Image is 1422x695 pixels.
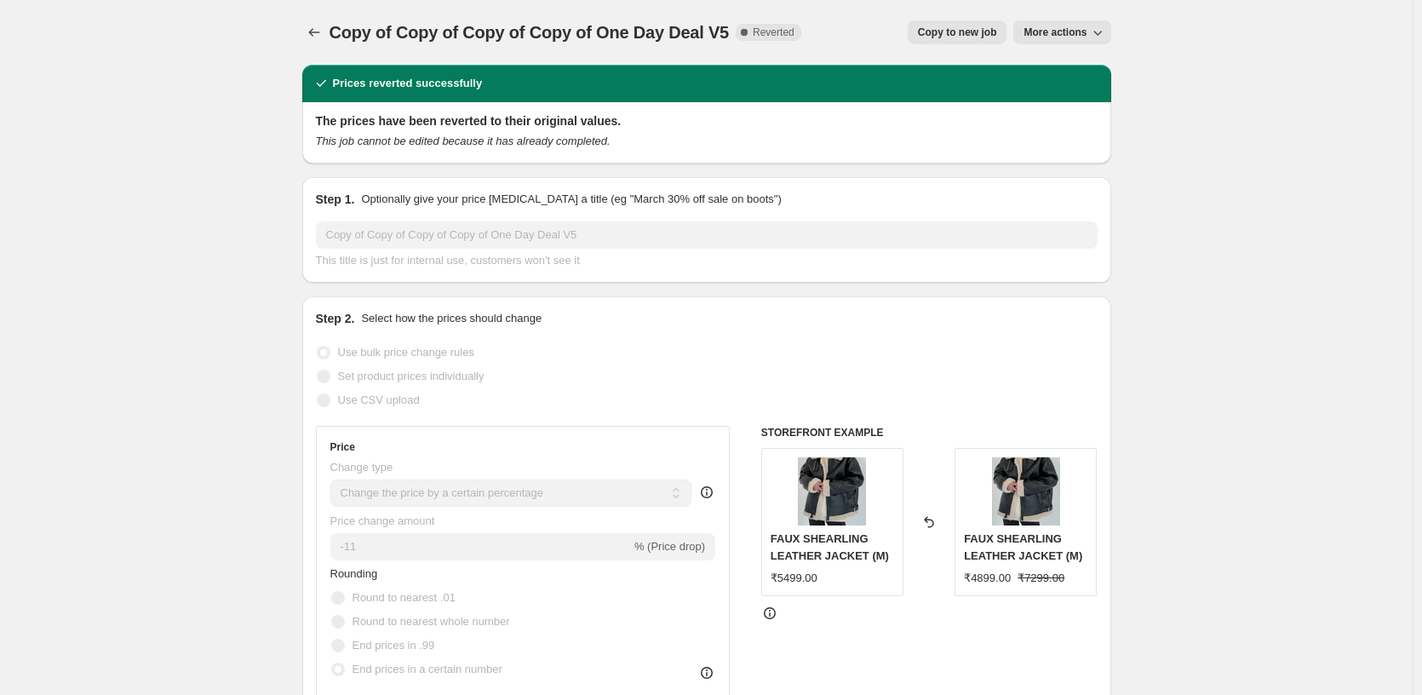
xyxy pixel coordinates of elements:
span: More actions [1023,26,1087,39]
span: Reverted [753,26,794,39]
span: Price change amount [330,514,435,527]
button: Price change jobs [302,20,326,44]
h2: Prices reverted successfully [333,75,483,92]
span: Round to nearest .01 [353,591,456,604]
span: FAUX SHEARLING LEATHER JACKET (M) [964,532,1082,562]
span: FAUX SHEARLING LEATHER JACKET (M) [771,532,889,562]
span: % (Price drop) [634,540,705,553]
h6: STOREFRONT EXAMPLE [761,426,1098,439]
span: Use bulk price change rules [338,346,474,359]
span: Rounding [330,567,378,580]
p: Optionally give your price [MEDICAL_DATA] a title (eg "March 30% off sale on boots") [361,191,781,208]
div: help [698,484,715,501]
span: Copy to new job [918,26,997,39]
span: This title is just for internal use, customers won't see it [316,254,580,267]
strike: ₹7299.00 [1018,570,1064,587]
h2: The prices have been reverted to their original values. [316,112,1098,129]
div: ₹5499.00 [771,570,817,587]
img: o_00009_80x.jpg [992,457,1060,526]
h2: Step 1. [316,191,355,208]
span: Set product prices individually [338,370,485,382]
img: o_00009_80x.jpg [798,457,866,526]
input: -15 [330,533,631,560]
span: End prices in a certain number [353,663,502,675]
div: ₹4899.00 [964,570,1011,587]
span: End prices in .99 [353,639,435,652]
button: Copy to new job [908,20,1007,44]
button: More actions [1013,20,1110,44]
i: This job cannot be edited because it has already completed. [316,135,611,147]
span: Change type [330,461,393,474]
span: Round to nearest whole number [353,615,510,628]
input: 30% off holiday sale [316,221,1098,249]
span: Use CSV upload [338,393,420,406]
h3: Price [330,440,355,454]
span: Copy of Copy of Copy of Copy of One Day Deal V5 [330,23,730,42]
h2: Step 2. [316,310,355,327]
p: Select how the prices should change [361,310,542,327]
